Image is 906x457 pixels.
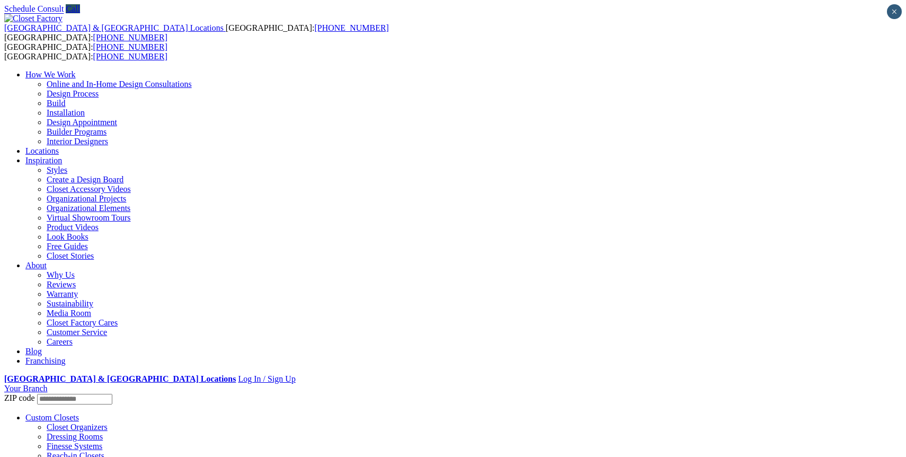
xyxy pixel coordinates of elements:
[93,52,167,61] a: [PHONE_NUMBER]
[47,127,106,136] a: Builder Programs
[93,33,167,42] a: [PHONE_NUMBER]
[25,413,79,422] a: Custom Closets
[47,108,85,117] a: Installation
[25,70,76,79] a: How We Work
[4,14,63,23] img: Closet Factory
[47,118,117,127] a: Design Appointment
[37,394,112,405] input: Enter your Zip code
[47,194,126,203] a: Organizational Projects
[47,318,118,327] a: Closet Factory Cares
[47,432,103,441] a: Dressing Rooms
[47,299,93,308] a: Sustainability
[47,337,73,346] a: Careers
[47,242,88,251] a: Free Guides
[25,356,66,365] a: Franchising
[47,223,99,232] a: Product Videos
[4,384,47,393] a: Your Branch
[93,42,167,51] a: [PHONE_NUMBER]
[47,423,108,432] a: Closet Organizers
[887,4,902,19] button: Close
[25,156,62,165] a: Inspiration
[47,289,78,298] a: Warranty
[47,99,66,108] a: Build
[47,80,192,89] a: Online and In-Home Design Consultations
[25,146,59,155] a: Locations
[47,213,131,222] a: Virtual Showroom Tours
[4,23,226,32] a: [GEOGRAPHIC_DATA] & [GEOGRAPHIC_DATA] Locations
[4,23,389,42] span: [GEOGRAPHIC_DATA]: [GEOGRAPHIC_DATA]:
[47,204,130,213] a: Organizational Elements
[47,184,131,194] a: Closet Accessory Videos
[238,374,295,383] a: Log In / Sign Up
[25,261,47,270] a: About
[47,328,107,337] a: Customer Service
[47,442,102,451] a: Finesse Systems
[314,23,388,32] a: [PHONE_NUMBER]
[4,4,64,13] a: Schedule Consult
[4,374,236,383] a: [GEOGRAPHIC_DATA] & [GEOGRAPHIC_DATA] Locations
[47,165,67,174] a: Styles
[47,251,94,260] a: Closet Stories
[47,280,76,289] a: Reviews
[25,347,42,356] a: Blog
[4,42,167,61] span: [GEOGRAPHIC_DATA]: [GEOGRAPHIC_DATA]:
[4,23,224,32] span: [GEOGRAPHIC_DATA] & [GEOGRAPHIC_DATA] Locations
[4,393,35,402] span: ZIP code
[47,309,91,318] a: Media Room
[47,137,108,146] a: Interior Designers
[47,232,88,241] a: Look Books
[47,270,75,279] a: Why Us
[47,175,123,184] a: Create a Design Board
[66,4,80,13] a: Call
[47,89,99,98] a: Design Process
